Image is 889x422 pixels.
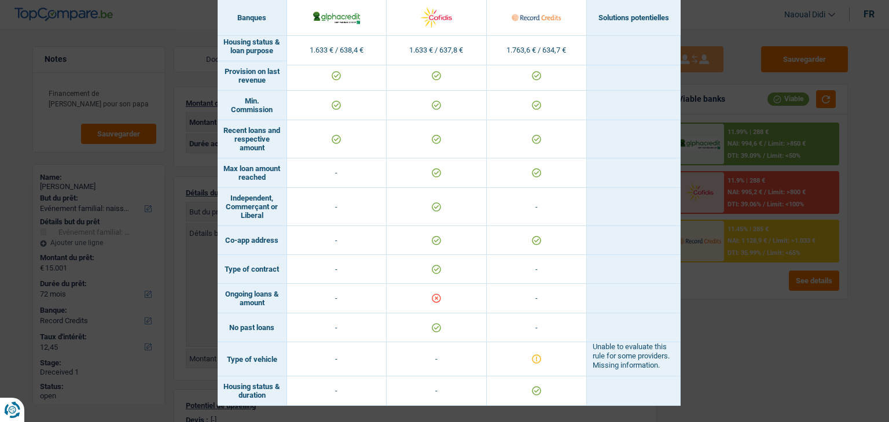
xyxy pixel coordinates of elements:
[218,342,287,376] td: Type of vehicle
[218,32,287,61] td: Housing status & loan purpose
[218,91,287,120] td: Min. Commission
[287,376,387,406] td: -
[512,5,561,30] img: Record Credits
[487,188,587,226] td: -
[287,158,387,188] td: -
[287,313,387,342] td: -
[218,226,287,255] td: Co-app address
[218,255,287,284] td: Type of contract
[218,376,287,406] td: Housing status & duration
[287,342,387,376] td: -
[412,5,461,30] img: Cofidis
[387,36,487,65] td: 1.633 € / 637,8 €
[387,376,487,406] td: -
[487,255,587,284] td: -
[587,342,681,376] td: Unable to evaluate this rule for some providers. Missing information.
[218,158,287,188] td: Max loan amount reached
[218,61,287,91] td: Provision on last revenue
[487,284,587,313] td: -
[387,342,487,376] td: -
[487,313,587,342] td: -
[287,188,387,226] td: -
[287,226,387,255] td: -
[287,284,387,313] td: -
[218,313,287,342] td: No past loans
[218,120,287,158] td: Recent loans and respective amount
[287,36,387,65] td: 1.633 € / 638,4 €
[218,284,287,313] td: Ongoing loans & amount
[312,10,361,25] img: AlphaCredit
[218,188,287,226] td: Independent, Commerçant or Liberal
[287,255,387,284] td: -
[487,36,587,65] td: 1.763,6 € / 634,7 €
